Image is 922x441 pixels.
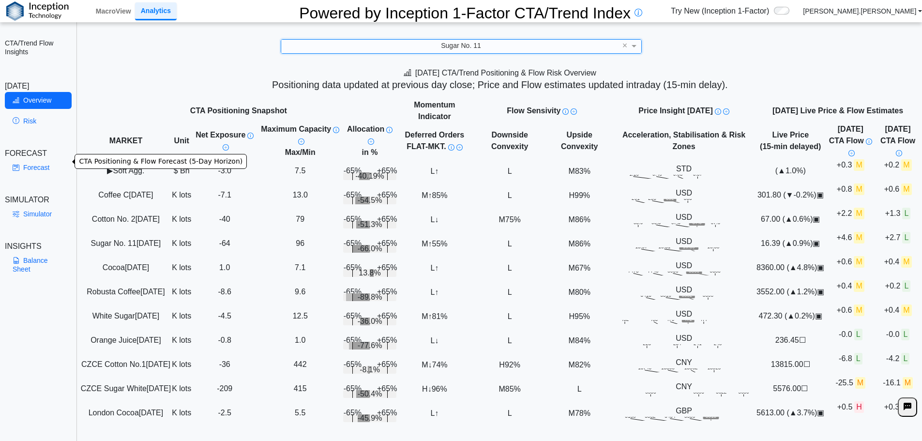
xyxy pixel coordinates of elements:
[257,377,343,401] td: 415
[650,317,658,322] text: 463
[505,263,514,272] span: L
[377,165,397,177] div: +65%
[635,244,648,250] text: 15.97
[171,328,192,352] td: K lots
[786,191,794,199] span: ▼
[756,207,825,231] td: 67.00 ( 0.6%)
[901,304,911,316] span: M
[707,244,719,250] text: 16.58
[756,280,825,304] td: 3552.00 ( 1.2%)
[866,138,872,145] img: Info
[723,108,729,115] img: Read More
[136,239,161,247] span: [DATE]
[676,213,692,221] span: USD
[803,360,810,368] span: NO FEED: Live data feed not provided for this market.
[397,129,472,152] div: Deferred Orders FLAT-MKT.
[676,237,692,245] span: USD
[711,220,721,226] text: 67.6
[628,269,639,274] text: 7473
[192,256,257,280] td: 1.0
[362,148,378,156] span: in %
[140,288,165,296] span: [DATE]
[428,191,432,199] span: ↑
[368,138,374,145] img: Read More
[358,219,382,230] span: -51.3%
[257,328,343,352] td: 1.0
[837,258,864,266] span: +0.6
[496,384,523,393] span: M
[714,341,722,347] text: 248
[676,358,692,366] span: CNY
[839,354,862,363] span: -6.8
[146,360,170,368] span: [DATE]
[257,304,343,328] td: 12.5
[854,183,864,195] span: M
[643,341,651,347] text: 223
[756,352,825,377] td: 13815.00
[171,207,192,231] td: K lots
[694,341,702,347] text: 241
[505,312,514,320] span: L
[661,365,675,371] text: 13808
[676,382,692,391] span: CNY
[837,282,864,290] span: +0.4
[5,206,72,222] a: Simulator
[435,288,438,296] span: ↑
[566,288,593,296] span: M
[129,191,153,199] span: [DATE]
[298,138,304,145] img: Read More
[566,263,593,272] span: M
[683,244,695,250] text: 16.39
[344,165,362,177] div: -65%
[386,127,393,133] img: Info
[621,317,629,322] text: 452
[6,1,69,21] img: logo%20black.png
[648,269,659,274] text: 7748
[472,123,547,159] th: Downside Convexity
[621,40,629,53] span: Clear value
[628,172,639,177] text: -1.16
[192,183,257,207] td: -7.1
[756,183,825,207] td: 301.80 ( -0.2%)
[358,340,382,351] span: -77.6%
[435,215,438,223] span: ↓
[81,189,171,201] div: Coffee C
[612,105,756,117] div: Price Insight [DATE]
[676,334,692,342] span: USD
[684,317,692,322] text: 472
[223,144,229,151] img: Read More
[448,144,454,151] img: Info
[358,243,382,255] span: -66.0%
[456,144,463,151] img: Read More
[854,280,864,292] span: M
[896,150,902,156] img: Info
[435,167,438,175] span: ↑
[358,195,382,206] span: -54.5%
[432,384,447,393] span: 96%
[505,191,514,199] span: L
[885,282,911,290] span: +0.2
[344,189,362,201] div: -65%
[854,232,864,243] span: M
[566,167,593,175] span: M
[671,220,681,226] text: 67.0
[505,215,521,223] span: 75%
[377,359,397,370] div: +65%
[171,123,192,159] th: Unit
[5,39,72,56] h2: CTA/Trend Flow Insights
[684,196,692,201] text: 303
[258,123,342,147] div: Maximum Capacity
[566,336,593,345] span: M
[903,377,913,389] span: M
[359,267,380,279] span: 13.8%
[171,377,192,401] td: K lots
[497,360,523,369] span: H
[428,215,441,224] span: L
[505,336,514,345] span: L
[575,239,590,247] span: 86%
[136,336,161,344] span: [DATE]
[648,196,656,201] text: 298
[135,2,177,20] a: Analytics
[813,239,820,247] span: OPEN: Market session is currently open.
[547,123,612,159] th: Upside Convexity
